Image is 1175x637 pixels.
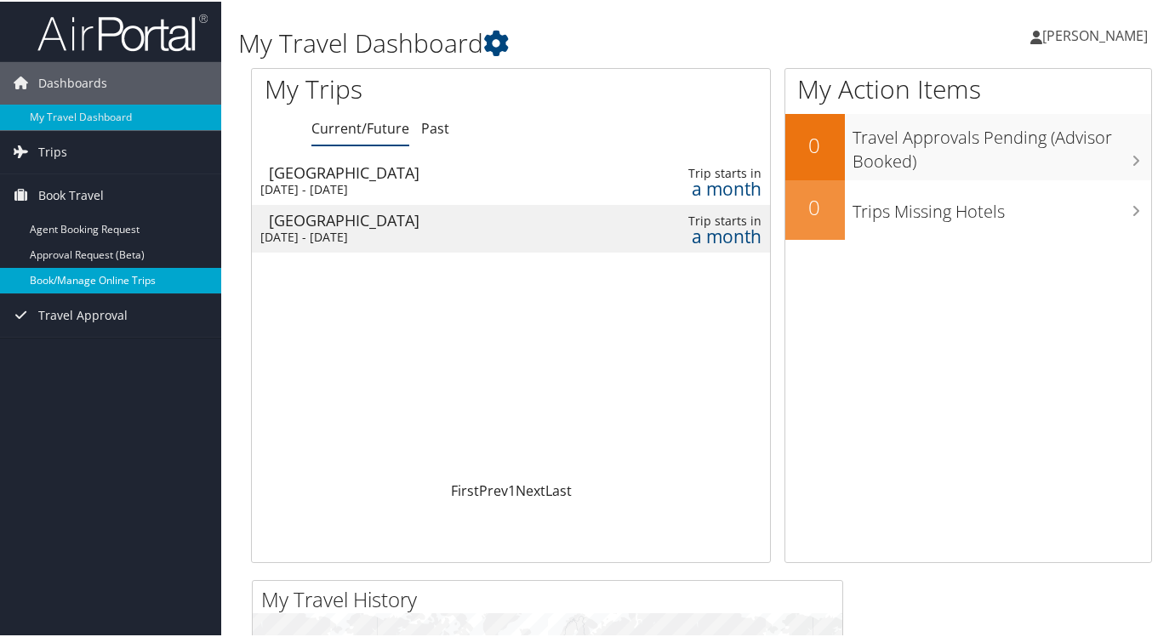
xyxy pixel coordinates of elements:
span: Trips [38,129,67,172]
div: [DATE] - [DATE] [260,228,596,243]
div: [GEOGRAPHIC_DATA] [269,163,605,179]
h2: My Travel History [261,583,842,612]
h1: My Action Items [785,70,1152,105]
a: 1 [508,480,516,498]
a: First [451,480,479,498]
a: [PERSON_NAME] [1030,9,1165,60]
a: Current/Future [311,117,409,136]
div: [GEOGRAPHIC_DATA] [269,211,605,226]
div: Trip starts in [657,164,761,179]
div: [DATE] - [DATE] [260,180,596,196]
h2: 0 [785,191,845,220]
span: [PERSON_NAME] [1042,25,1148,43]
span: Travel Approval [38,293,128,335]
h1: My Travel Dashboard [238,24,856,60]
span: Dashboards [38,60,107,103]
h1: My Trips [265,70,542,105]
span: Book Travel [38,173,104,215]
a: Past [421,117,449,136]
a: Last [545,480,572,498]
h2: 0 [785,129,845,158]
img: airportal-logo.png [37,11,208,51]
div: Trip starts in [657,212,761,227]
a: 0Trips Missing Hotels [785,179,1152,238]
h3: Travel Approvals Pending (Advisor Booked) [853,116,1152,172]
a: Prev [479,480,508,498]
a: 0Travel Approvals Pending (Advisor Booked) [785,112,1152,178]
div: a month [657,227,761,242]
a: Next [516,480,545,498]
h3: Trips Missing Hotels [853,190,1152,222]
div: a month [657,179,761,195]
